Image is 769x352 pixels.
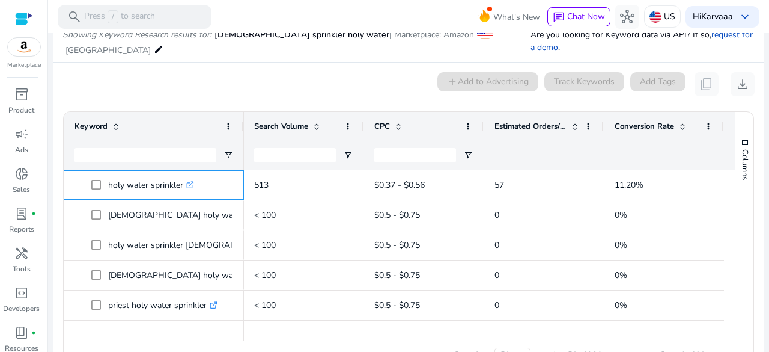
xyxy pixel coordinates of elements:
[494,270,499,281] span: 0
[649,11,661,23] img: us.svg
[108,203,254,227] p: [DEMOGRAPHIC_DATA] holy water
[13,184,30,195] p: Sales
[254,270,276,281] span: < 100
[494,239,499,251] span: 0
[14,326,29,340] span: book_4
[13,264,31,274] p: Tools
[254,300,276,311] span: < 100
[343,150,353,160] button: Open Filter Menu
[693,13,733,21] p: Hi
[374,239,420,251] span: $0.5 - $0.75
[254,148,336,162] input: Search Volume Filter Input
[493,7,540,28] span: What's New
[108,10,118,23] span: /
[108,323,211,348] p: [DEMOGRAPHIC_DATA]
[7,61,41,70] p: Marketplace
[74,121,108,132] span: Keyword
[8,105,34,116] p: Product
[620,10,634,24] span: hub
[15,144,28,155] p: Ads
[254,121,308,132] span: Search Volume
[9,224,34,235] p: Reports
[701,11,733,22] b: Karvaaa
[254,179,269,191] span: 513
[494,209,499,221] span: 0
[14,127,29,141] span: campaign
[14,206,29,221] span: lab_profile
[740,149,750,180] span: Columns
[108,233,289,258] p: holy water sprinkler [DEMOGRAPHIC_DATA]
[3,303,40,314] p: Developers
[108,173,194,197] p: holy water sprinkler
[494,121,567,132] span: Estimated Orders/Month
[615,300,627,311] span: 0%
[254,209,276,221] span: < 100
[374,209,420,221] span: $0.5 - $0.75
[615,209,627,221] span: 0%
[615,239,627,251] span: 0%
[254,239,276,251] span: < 100
[67,10,82,24] span: search
[14,87,29,102] span: inventory_2
[31,211,36,216] span: fiber_manual_record
[463,150,473,160] button: Open Filter Menu
[8,38,40,56] img: amazon.svg
[567,11,605,22] span: Chat Now
[615,121,674,132] span: Conversion Rate
[664,6,675,27] p: US
[374,270,420,281] span: $0.5 - $0.75
[494,179,504,191] span: 57
[738,10,752,24] span: keyboard_arrow_down
[530,28,755,54] p: Are you looking for Keyword data via API? If so, .
[223,150,233,160] button: Open Filter Menu
[14,246,29,261] span: handyman
[494,300,499,311] span: 0
[615,270,627,281] span: 0%
[374,300,420,311] span: $0.5 - $0.75
[74,148,216,162] input: Keyword Filter Input
[731,72,755,96] button: download
[615,5,639,29] button: hub
[108,293,217,318] p: priest holy water sprinkler
[374,148,456,162] input: CPC Filter Input
[735,77,750,91] span: download
[31,330,36,335] span: fiber_manual_record
[14,167,29,181] span: donut_small
[154,42,163,57] mat-icon: edit
[84,10,155,23] p: Press to search
[14,286,29,300] span: code_blocks
[374,121,390,132] span: CPC
[547,7,610,26] button: chatChat Now
[553,11,565,23] span: chat
[615,179,643,191] span: 11.20%
[374,179,425,191] span: $0.37 - $0.56
[65,45,151,56] span: [GEOGRAPHIC_DATA]
[108,263,289,288] p: [DEMOGRAPHIC_DATA] holy water sprinkler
